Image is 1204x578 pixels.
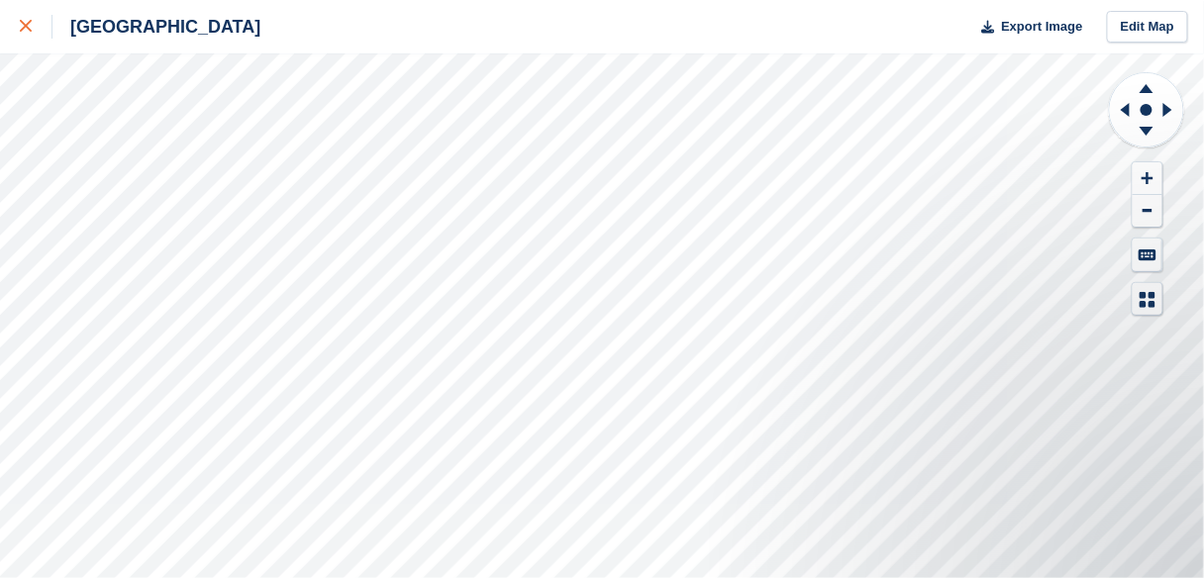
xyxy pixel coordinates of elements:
button: Map Legend [1133,283,1162,316]
button: Zoom In [1133,162,1162,195]
div: [GEOGRAPHIC_DATA] [52,15,260,39]
button: Export Image [970,11,1083,44]
span: Export Image [1001,17,1082,37]
a: Edit Map [1107,11,1188,44]
button: Zoom Out [1133,195,1162,228]
button: Keyboard Shortcuts [1133,239,1162,271]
